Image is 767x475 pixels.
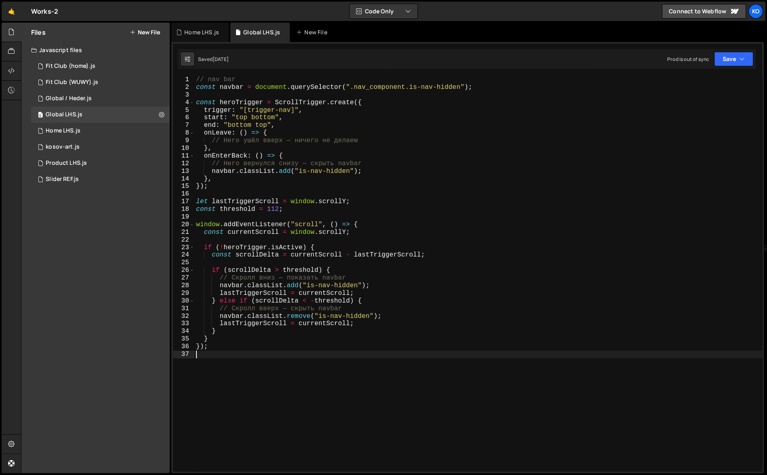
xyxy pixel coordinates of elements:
div: 13 [173,168,194,175]
div: 24 [173,251,194,259]
div: 11 [173,152,194,160]
div: New File [296,28,330,36]
div: Javascript files [21,42,170,58]
div: 32 [173,313,194,320]
div: 6 [173,114,194,122]
div: Fit Club (WUWY).js [46,79,98,86]
div: 6928/27047.js [31,58,170,74]
div: Fit Club (home).js [46,63,95,70]
div: 6928/31842.js [31,74,170,90]
a: Ko [748,4,763,19]
div: 28 [173,282,194,290]
div: 6928/45086.js [31,107,170,123]
a: Connect to Webflow [662,4,746,19]
button: Code Only [350,4,417,19]
div: 30 [173,297,194,305]
div: Global LHS.js [46,111,82,118]
div: Prod is out of sync [667,56,709,63]
div: 6928/45342.js [31,171,170,187]
div: 2 [173,84,194,91]
div: Works-2 [31,6,58,16]
div: 26 [173,267,194,274]
div: 9 [173,137,194,145]
button: New File [130,29,160,36]
div: 36 [173,343,194,351]
div: 29 [173,290,194,297]
div: 17 [173,198,194,206]
div: 6928/22909.js [31,139,170,155]
div: 22 [173,236,194,244]
div: Home LHS.js [184,28,219,36]
div: 14 [173,175,194,183]
div: [DATE] [213,56,229,63]
div: 27 [173,274,194,282]
div: 3 [173,91,194,99]
div: 8 [173,129,194,137]
div: 16 [173,190,194,198]
div: 35 [173,335,194,343]
div: Global LHS.js [243,28,280,36]
div: 19 [173,213,194,221]
div: 23 [173,244,194,252]
div: 20 [173,221,194,229]
div: 10 [173,145,194,152]
button: Save [714,52,753,66]
div: 5 [173,107,194,114]
div: 7 [173,122,194,129]
div: Product LHS.js [46,160,87,167]
div: Global / Heder.js [46,95,92,102]
div: 25 [173,259,194,267]
div: Slider REF.js [46,176,79,183]
div: 6928/31203.js [31,90,170,107]
div: 18 [173,206,194,213]
h2: Files [31,28,46,37]
div: 15 [173,183,194,190]
span: 0 [38,112,43,119]
div: Home LHS.js [46,127,80,135]
div: 34 [173,328,194,335]
div: Saved [198,56,229,63]
div: 4 [173,99,194,107]
div: 31 [173,305,194,313]
div: 12 [173,160,194,168]
div: 21 [173,229,194,236]
div: 33 [173,320,194,328]
div: 6928/45341.js [31,155,170,171]
a: 🤙 [2,2,21,21]
div: kosov-art.js [46,143,80,151]
div: 6928/45087.js [31,123,170,139]
div: 37 [173,351,194,358]
div: 1 [173,76,194,84]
